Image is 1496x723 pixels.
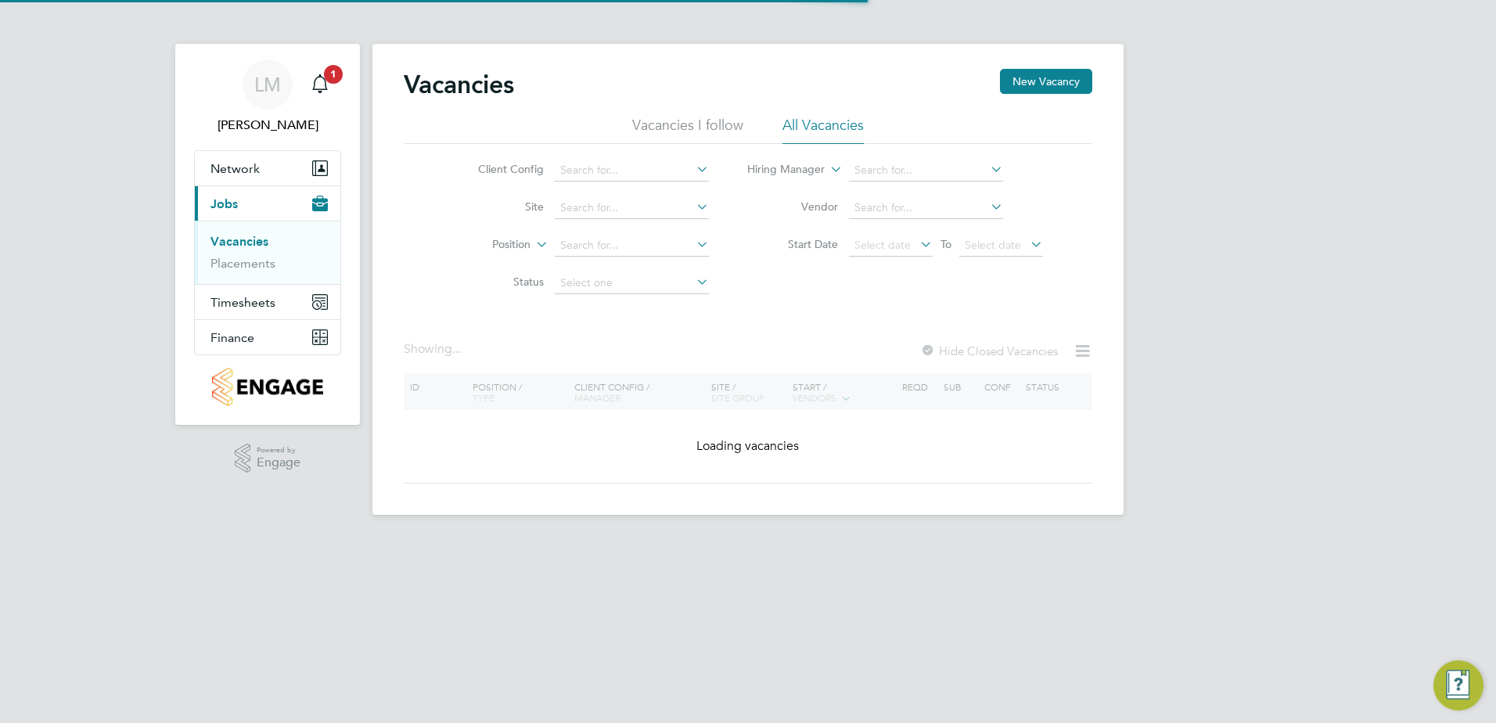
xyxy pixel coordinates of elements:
span: Jobs [210,196,238,211]
nav: Main navigation [175,44,360,425]
label: Hide Closed Vacancies [920,344,1058,358]
input: Search for... [555,160,709,182]
button: New Vacancy [1000,69,1092,94]
button: Finance [195,320,340,354]
input: Search for... [849,197,1003,219]
input: Search for... [849,160,1003,182]
h2: Vacancies [404,69,514,100]
button: Network [195,151,340,185]
span: Network [210,161,260,176]
span: To [936,234,956,254]
a: Placements [210,256,275,271]
label: Start Date [748,237,838,251]
span: Powered by [257,444,300,457]
span: ... [452,341,462,357]
label: Site [454,200,544,214]
a: Powered byEngage [235,444,301,473]
img: countryside-properties-logo-retina.png [212,368,322,406]
label: Vendor [748,200,838,214]
button: Timesheets [195,285,340,319]
span: Finance [210,330,254,345]
li: All Vacancies [782,116,864,144]
a: Vacancies [210,234,268,249]
label: Hiring Manager [735,162,825,178]
span: Lauren Morton [194,116,341,135]
label: Client Config [454,162,544,176]
input: Search for... [555,197,709,219]
li: Vacancies I follow [632,116,743,144]
div: Showing [404,341,465,358]
button: Jobs [195,186,340,221]
a: 1 [304,59,336,110]
div: Jobs [195,221,340,284]
span: Timesheets [210,295,275,310]
span: Select date [965,238,1021,252]
input: Search for... [555,235,709,257]
span: Engage [257,456,300,469]
span: LM [254,74,281,95]
label: Position [441,237,530,253]
button: Engage Resource Center [1433,660,1483,710]
a: LM[PERSON_NAME] [194,59,341,135]
input: Select one [555,272,709,294]
label: Status [454,275,544,289]
a: Go to home page [194,368,341,406]
span: Select date [854,238,911,252]
span: 1 [324,65,343,84]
